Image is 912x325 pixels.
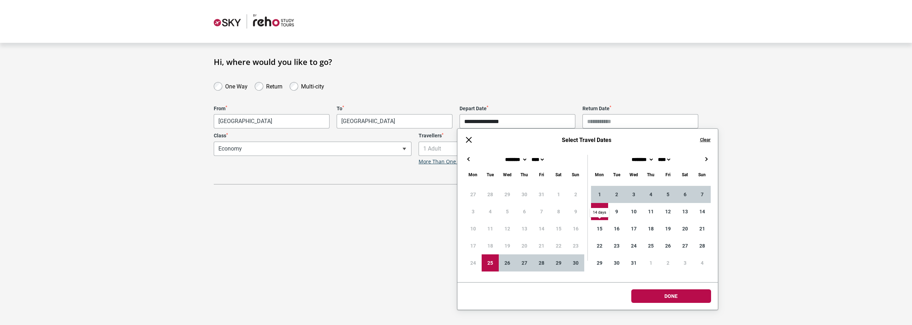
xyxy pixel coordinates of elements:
div: 16 [608,220,625,237]
div: 6 [677,186,694,203]
div: 25 [482,254,499,271]
div: 9 [608,203,625,220]
div: 3 [677,254,694,271]
button: Done [631,289,711,303]
div: 27 [516,254,533,271]
div: 21 [694,220,711,237]
label: Return [266,81,283,90]
div: 29 [591,254,608,271]
div: 27 [677,237,694,254]
div: 10 [625,203,642,220]
div: 5 [659,186,677,203]
div: 20 [677,220,694,237]
div: Sunday [694,171,711,179]
div: Thursday [516,171,533,179]
div: 4 [642,186,659,203]
button: → [702,155,711,163]
div: 2 [608,186,625,203]
div: 2 [659,254,677,271]
div: 28 [694,237,711,254]
div: 14 [694,203,711,220]
div: 19 [659,220,677,237]
div: Thursday [642,171,659,179]
div: 26 [659,237,677,254]
div: 22 [591,237,608,254]
div: 31 [625,254,642,271]
div: 28 [533,254,550,271]
a: More Than One Traveller? [419,159,481,165]
div: 13 [677,203,694,220]
div: 15 [591,220,608,237]
div: 12 [659,203,677,220]
span: Economy [214,142,411,156]
div: 18 [642,220,659,237]
span: Melbourne, Australia [214,114,330,128]
div: Wednesday [625,171,642,179]
div: 1 [642,254,659,271]
div: 30 [608,254,625,271]
label: One Way [225,81,248,90]
div: 11 [642,203,659,220]
div: 4 [694,254,711,271]
div: Friday [659,171,677,179]
div: 24 [625,237,642,254]
span: Melbourne, Australia [214,115,329,128]
button: Clear [700,137,711,143]
label: To [337,106,452,112]
div: Saturday [550,171,567,179]
label: Multi-city [301,81,324,90]
label: Return Date [582,106,698,112]
label: Class [214,133,411,139]
div: 8 [591,203,608,220]
span: Economy [214,142,411,156]
div: Wednesday [499,171,516,179]
label: Depart Date [460,106,575,112]
div: Friday [533,171,550,179]
div: 26 [499,254,516,271]
div: Tuesday [608,171,625,179]
div: 1 [591,186,608,203]
label: Travellers [419,133,616,139]
span: 1 Adult [419,142,616,156]
span: Kratie, Cambodia [337,115,452,128]
div: 23 [608,237,625,254]
div: Monday [591,171,608,179]
h6: Select Travel Dates [480,137,693,143]
div: Sunday [567,171,584,179]
div: 7 [694,186,711,203]
div: 17 [625,220,642,237]
div: Monday [465,171,482,179]
div: Saturday [677,171,694,179]
label: From [214,106,330,112]
button: ← [465,155,473,163]
div: 3 [625,186,642,203]
span: 1 Adult [419,142,616,156]
div: 25 [642,237,659,254]
div: Tuesday [482,171,499,179]
h1: Hi, where would you like to go? [214,57,698,66]
div: 30 [567,254,584,271]
div: 29 [550,254,567,271]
